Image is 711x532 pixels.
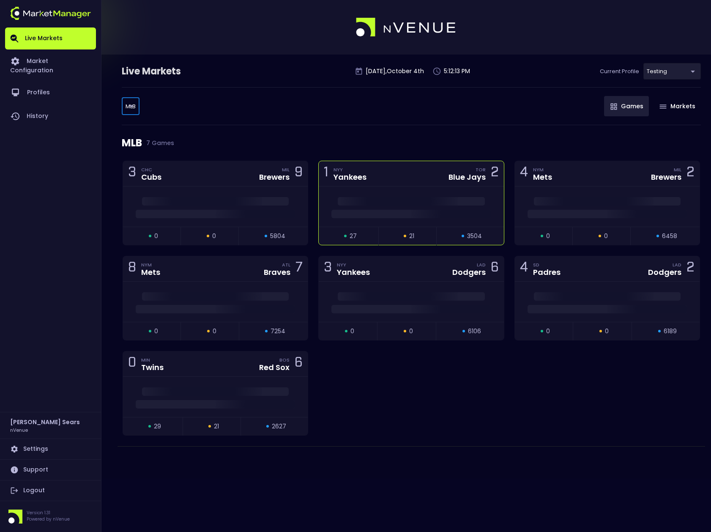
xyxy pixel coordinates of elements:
[141,269,160,276] div: Mets
[5,510,96,524] div: Version 1.31Powered by nVenue
[605,327,609,336] span: 0
[5,480,96,501] a: Logout
[610,103,617,110] img: gameIcon
[350,232,357,241] span: 27
[648,269,681,276] div: Dodgers
[651,173,681,181] div: Brewers
[643,63,701,80] div: testing
[122,65,225,78] div: Live Markets
[520,261,528,277] div: 4
[334,166,366,173] div: NYY
[686,166,695,181] div: 2
[128,261,136,277] div: 8
[282,166,290,173] div: MIL
[337,261,370,268] div: NYY
[141,166,161,173] div: CHC
[259,364,290,371] div: Red Sox
[122,125,701,161] div: MLB
[141,173,161,181] div: Cubs
[546,232,550,241] span: 0
[350,327,354,336] span: 0
[272,422,286,431] span: 2627
[604,96,649,116] button: Games
[5,27,96,49] a: Live Markets
[491,261,499,277] div: 6
[546,327,550,336] span: 0
[27,516,70,522] p: Powered by nVenue
[659,104,667,109] img: gameIcon
[366,67,424,76] p: [DATE] , October 4 th
[533,173,552,181] div: Mets
[476,166,486,173] div: TOR
[674,166,681,173] div: MIL
[324,261,332,277] div: 3
[214,422,219,431] span: 21
[673,261,681,268] div: LAD
[448,173,486,181] div: Blue Jays
[259,173,290,181] div: Brewers
[27,510,70,516] p: Version 1.31
[356,18,457,37] img: logo
[270,232,285,241] span: 5804
[604,232,608,241] span: 0
[5,81,96,104] a: Profiles
[282,261,290,268] div: ATL
[533,261,561,268] div: SD
[212,232,216,241] span: 0
[128,356,136,372] div: 0
[122,98,139,115] div: testing
[520,166,528,181] div: 4
[444,67,470,76] p: 5:12:13 PM
[279,356,290,363] div: BOS
[662,232,677,241] span: 6458
[154,422,161,431] span: 29
[271,327,285,336] span: 7254
[10,7,91,20] img: logo
[213,327,216,336] span: 0
[295,261,303,277] div: 7
[334,173,366,181] div: Yankees
[5,439,96,459] a: Settings
[409,327,413,336] span: 0
[468,327,481,336] span: 6106
[295,166,303,181] div: 9
[5,49,96,81] a: Market Configuration
[141,364,164,371] div: Twins
[686,261,695,277] div: 2
[533,269,561,276] div: Padres
[154,327,158,336] span: 0
[5,460,96,480] a: Support
[295,356,303,372] div: 6
[533,166,552,173] div: NYM
[409,232,414,241] span: 21
[337,269,370,276] div: Yankees
[324,166,328,181] div: 1
[5,104,96,128] a: History
[10,427,28,433] h3: nVenue
[264,269,290,276] div: Braves
[10,417,80,427] h2: [PERSON_NAME] Sears
[467,232,482,241] span: 3504
[154,232,158,241] span: 0
[142,140,174,146] span: 7 Games
[141,356,164,363] div: MIN
[653,96,701,116] button: Markets
[600,67,639,76] p: Current Profile
[491,166,499,181] div: 2
[452,269,486,276] div: Dodgers
[664,327,677,336] span: 6189
[477,261,486,268] div: LAD
[128,166,136,181] div: 3
[141,261,160,268] div: NYM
